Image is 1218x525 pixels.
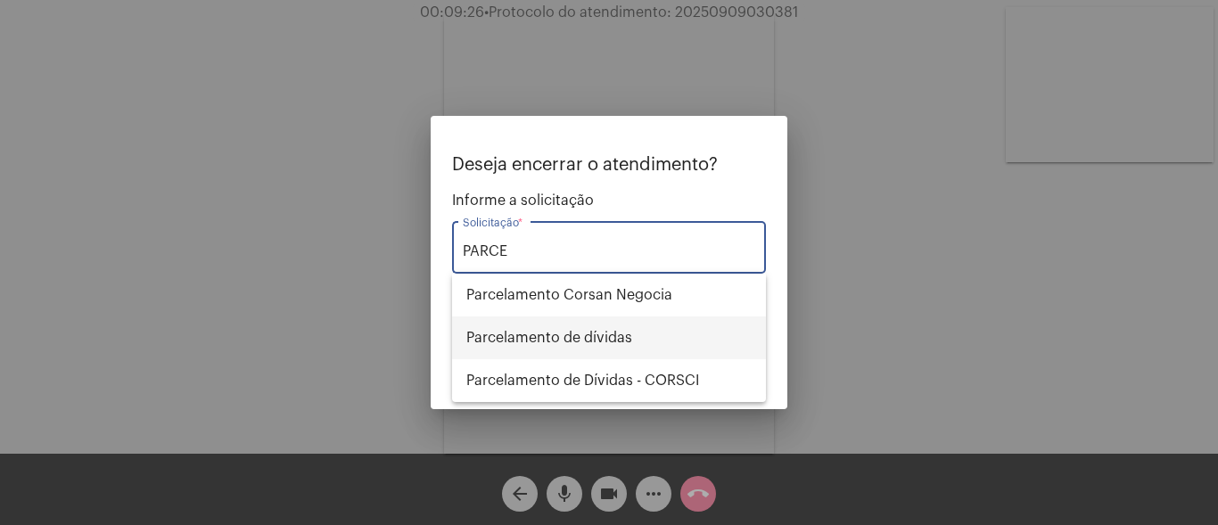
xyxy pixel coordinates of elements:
[452,193,766,209] span: Informe a solicitação
[466,274,752,316] span: Parcelamento Corsan Negocia
[466,316,752,359] span: Parcelamento de dívidas
[463,243,755,259] input: Buscar solicitação
[466,359,752,402] span: Parcelamento de Dívidas - CORSCI
[452,155,766,175] p: Deseja encerrar o atendimento?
